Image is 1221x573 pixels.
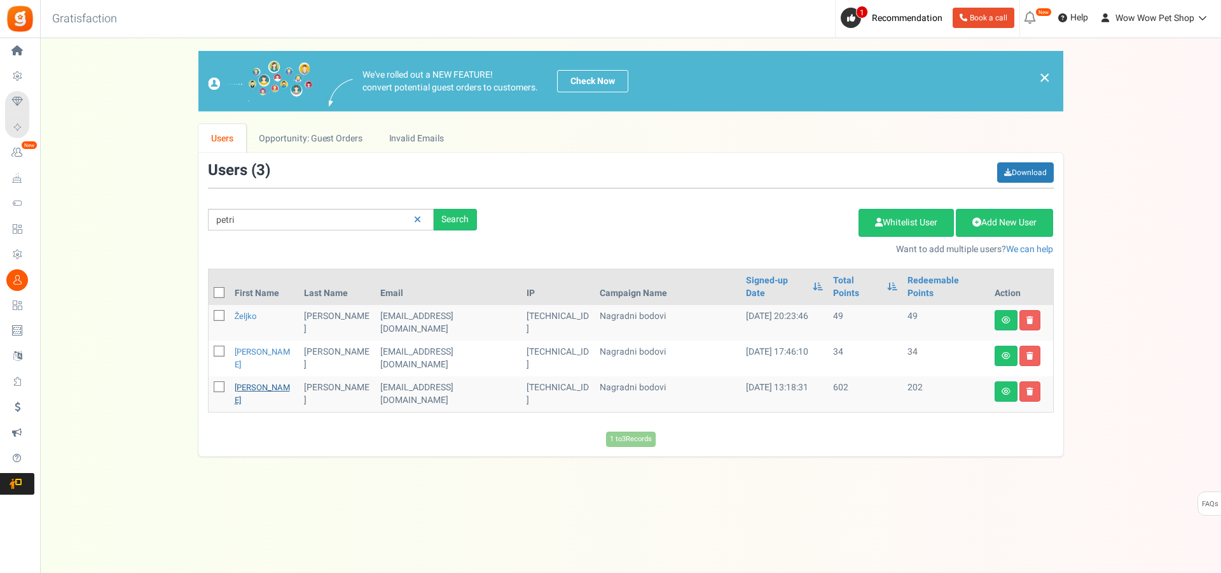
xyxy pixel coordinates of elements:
th: IP [521,269,595,305]
a: [PERSON_NAME] [235,381,290,406]
th: Action [990,269,1053,305]
a: Add New User [956,209,1053,237]
a: Book a call [953,8,1014,28]
span: Help [1067,11,1088,24]
img: images [208,60,313,102]
a: We can help [1006,243,1053,256]
a: Help [1053,8,1093,28]
td: [PERSON_NAME] [299,376,375,412]
td: [TECHNICAL_ID] [521,341,595,376]
a: Opportunity: Guest Orders [246,124,375,153]
em: New [1035,8,1052,17]
em: New [21,141,38,150]
i: Delete user [1026,316,1033,324]
th: Last Name [299,269,375,305]
img: images [329,79,353,106]
a: Users [198,124,247,153]
h3: Gratisfaction [38,6,131,32]
span: Recommendation [872,11,942,25]
td: 202 [902,376,990,412]
a: Redeemable Points [907,274,984,300]
td: [DATE] 17:46:10 [741,341,829,376]
td: [PERSON_NAME] [299,305,375,341]
span: Wow Wow Pet Shop [1115,11,1194,25]
td: 602 [828,376,902,412]
td: [EMAIL_ADDRESS][DOMAIN_NAME] [375,341,521,376]
td: 34 [902,341,990,376]
td: 34 [828,341,902,376]
a: Reset [408,209,427,231]
i: Delete user [1026,388,1033,395]
input: Search by email or name [208,209,434,230]
th: Email [375,269,521,305]
span: 3 [256,159,265,181]
a: Total Points [833,274,880,300]
th: Campaign Name [595,269,741,305]
td: Nagradni bodovi [595,376,741,412]
i: View details [1002,316,1011,324]
td: 49 [828,305,902,341]
a: Invalid Emails [376,124,457,153]
td: Nagradni bodovi [595,305,741,341]
td: Nagradni bodovi [595,341,741,376]
td: [TECHNICAL_ID] [521,376,595,412]
h3: Users ( ) [208,162,270,179]
img: Gratisfaction [6,4,34,33]
span: 1 [856,6,868,18]
td: [EMAIL_ADDRESS][DOMAIN_NAME] [375,376,521,412]
td: [DATE] 20:23:46 [741,305,829,341]
a: Signed-up Date [746,274,807,300]
td: [DATE] 13:18:31 [741,376,829,412]
th: First Name [230,269,300,305]
a: Check Now [557,70,628,92]
i: View details [1002,388,1011,395]
td: [TECHNICAL_ID] [521,305,595,341]
i: Delete user [1026,352,1033,360]
button: Open LiveChat chat widget [10,5,48,43]
a: Whitelist User [859,209,954,237]
p: Want to add multiple users? [496,243,1054,256]
a: [PERSON_NAME] [235,346,290,371]
div: Search [434,209,477,230]
i: View details [1002,352,1011,360]
a: 1 Recommendation [841,8,948,28]
td: [PERSON_NAME] [299,341,375,376]
p: We've rolled out a NEW FEATURE! convert potential guest orders to customers. [362,69,538,94]
span: FAQs [1201,492,1218,516]
a: New [5,142,34,164]
a: Željko [235,310,257,322]
td: customer [375,305,521,341]
a: Download [997,162,1054,183]
a: × [1039,70,1051,85]
td: 49 [902,305,990,341]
